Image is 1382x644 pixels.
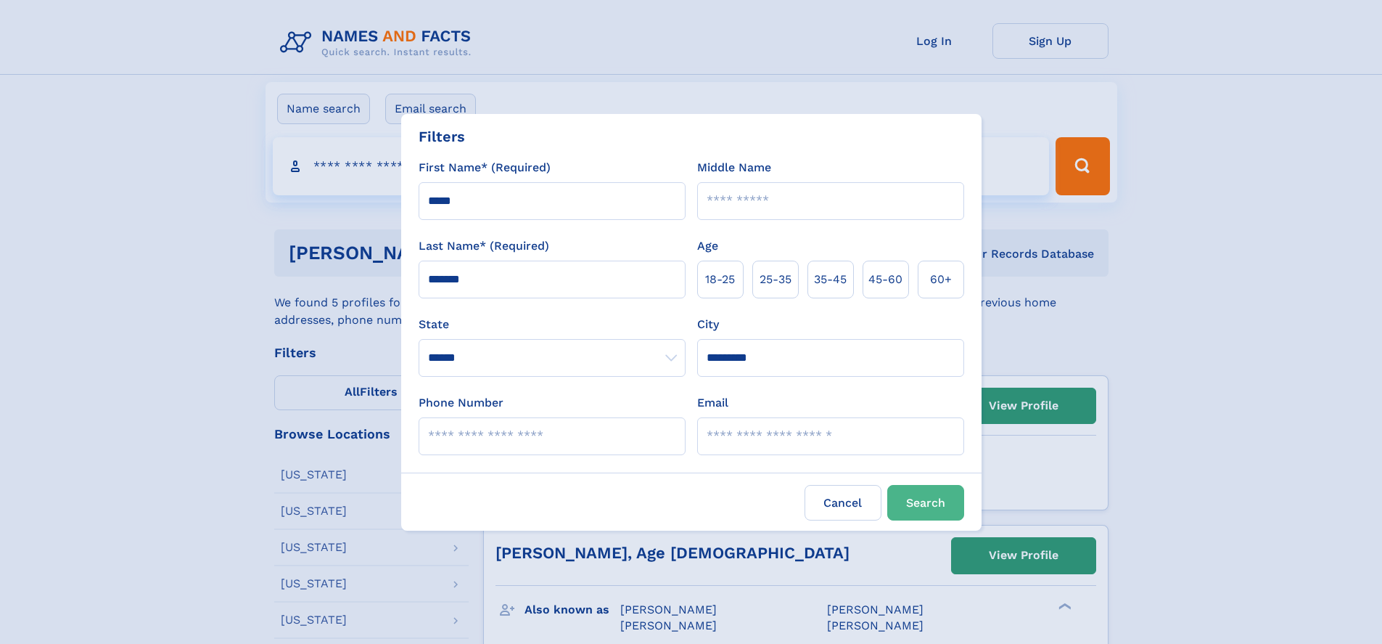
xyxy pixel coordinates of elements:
label: Last Name* (Required) [419,237,549,255]
span: 45‑60 [868,271,902,288]
label: First Name* (Required) [419,159,551,176]
label: Email [697,394,728,412]
label: State [419,316,686,333]
label: Cancel [805,485,881,521]
span: 60+ [930,271,952,288]
label: Phone Number [419,394,503,412]
span: 25‑35 [760,271,791,288]
span: 35‑45 [814,271,847,288]
div: Filters [419,126,465,147]
label: Age [697,237,718,255]
button: Search [887,485,964,521]
label: City [697,316,719,333]
span: 18‑25 [705,271,735,288]
label: Middle Name [697,159,771,176]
